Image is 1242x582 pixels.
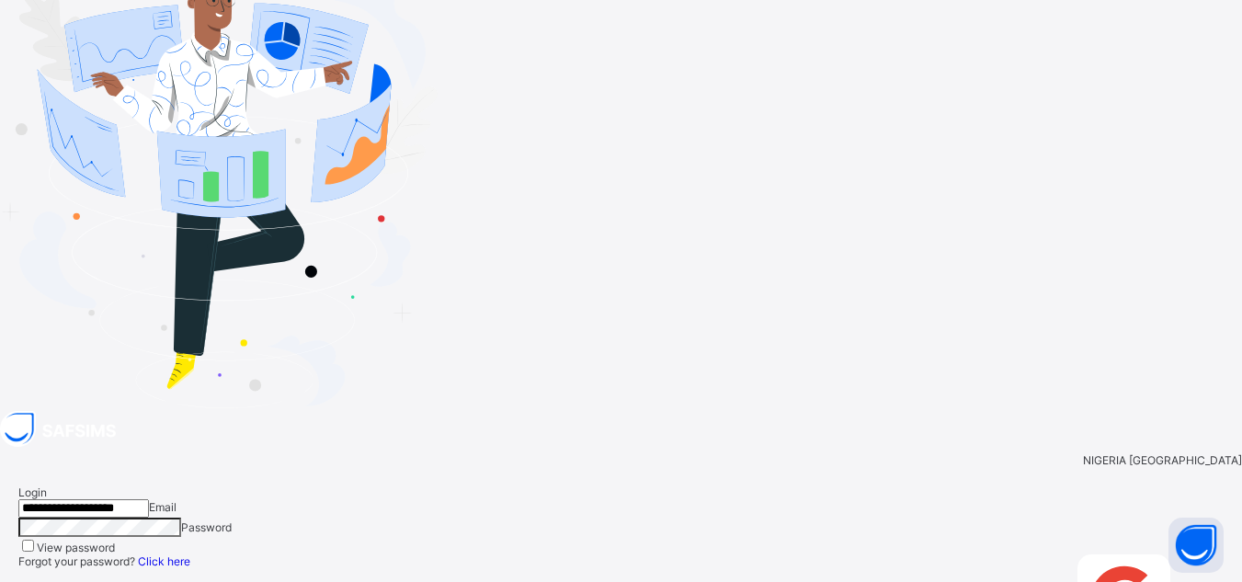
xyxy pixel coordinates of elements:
[1168,518,1224,573] button: Open asap
[37,541,115,554] label: View password
[18,485,47,499] span: Login
[149,500,177,514] span: Email
[181,520,232,534] span: Password
[138,554,190,568] a: Click here
[1083,453,1242,467] span: NIGERIA [GEOGRAPHIC_DATA]
[18,554,190,568] span: Forgot your password?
